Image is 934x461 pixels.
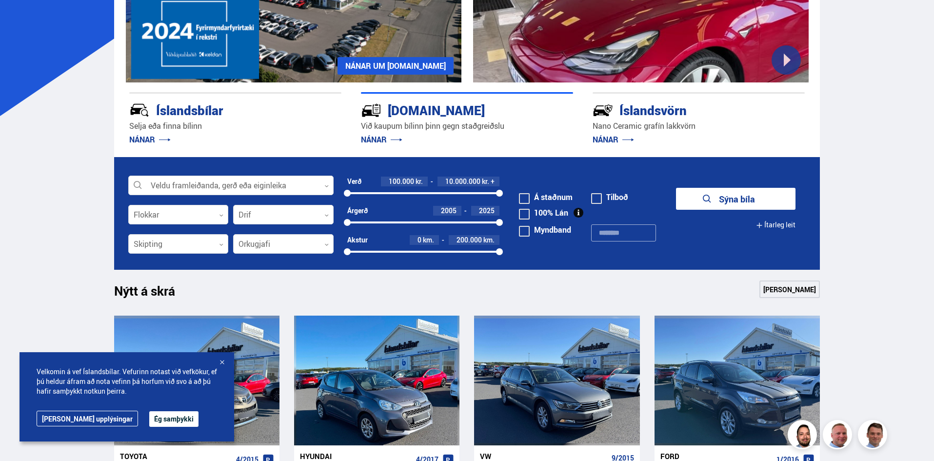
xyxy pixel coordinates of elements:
span: kr. [482,178,489,185]
img: tr5P-W3DuiFaO7aO.svg [361,100,381,120]
p: Við kaupum bílinn þinn gegn staðgreiðslu [361,120,573,132]
span: 0 [417,235,421,244]
img: JRvxyua_JYH6wB4c.svg [129,100,150,120]
p: Selja eða finna bílinn [129,120,341,132]
div: VW [480,452,607,461]
div: Akstur [347,236,368,244]
h1: Nýtt á skrá [114,283,192,304]
button: Sýna bíla [676,188,795,210]
span: km. [483,236,495,244]
a: NÁNAR [129,134,171,145]
div: Hyundai [300,452,412,461]
div: Íslandsvörn [593,101,770,118]
span: 100.000 [389,177,414,186]
button: Ég samþykki [149,411,199,427]
span: 200.000 [457,235,482,244]
div: Toyota [120,452,232,461]
img: siFngHWaQ9KaOqBr.png [824,421,854,451]
label: Myndband [519,226,571,234]
label: 100% Lán [519,209,568,217]
a: NÁNAR UM [DOMAIN_NAME] [338,57,454,75]
span: kr. [416,178,423,185]
div: Verð [347,178,361,185]
a: NÁNAR [361,134,402,145]
img: FbJEzSuNWCJXmdc-.webp [859,421,889,451]
span: + [491,178,495,185]
a: [PERSON_NAME] upplýsingar [37,411,138,426]
span: Velkomin á vef Íslandsbílar. Vefurinn notast við vefkökur, ef þú heldur áfram að nota vefinn þá h... [37,367,217,396]
label: Tilboð [591,193,628,201]
div: Árgerð [347,207,368,215]
div: [DOMAIN_NAME] [361,101,538,118]
span: 2025 [479,206,495,215]
label: Á staðnum [519,193,573,201]
button: Ítarleg leit [756,214,795,236]
span: 10.000.000 [445,177,480,186]
span: 2005 [441,206,457,215]
div: Íslandsbílar [129,101,307,118]
img: nhp88E3Fdnt1Opn2.png [789,421,818,451]
a: [PERSON_NAME] [759,281,820,298]
button: Opna LiveChat spjallviðmót [8,4,37,33]
div: Ford [660,452,773,461]
img: -Svtn6bYgwAsiwNX.svg [593,100,613,120]
span: km. [423,236,434,244]
a: NÁNAR [593,134,634,145]
p: Nano Ceramic grafín lakkvörn [593,120,805,132]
